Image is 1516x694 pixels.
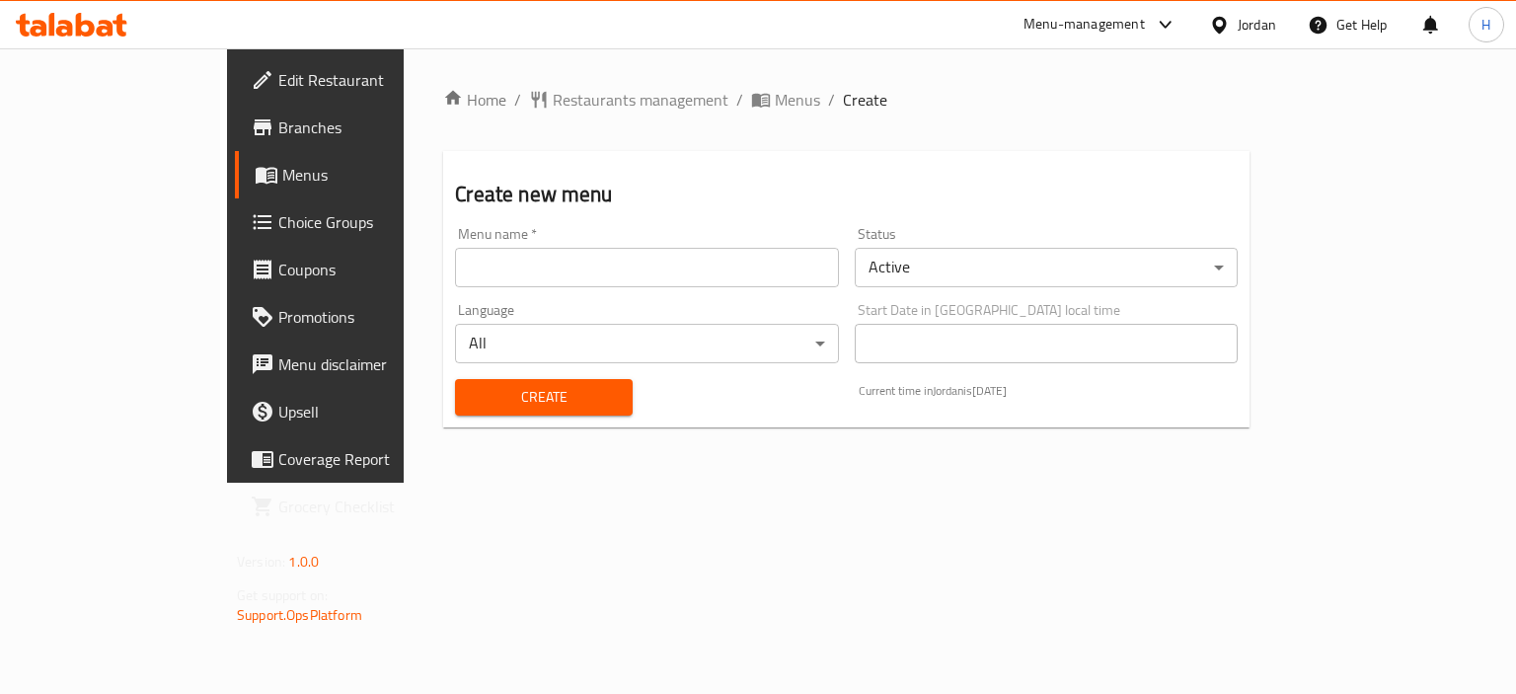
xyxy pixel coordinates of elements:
span: Create [843,88,887,112]
a: Menu disclaimer [235,341,481,388]
span: Edit Restaurant [278,68,465,92]
span: Coverage Report [278,447,465,471]
a: Coverage Report [235,435,481,483]
a: Upsell [235,388,481,435]
span: Version: [237,549,285,575]
div: Jordan [1238,14,1276,36]
span: Upsell [278,400,465,424]
span: H [1481,14,1490,36]
span: Menu disclaimer [278,352,465,376]
span: Menus [775,88,820,112]
a: Choice Groups [235,198,481,246]
a: Menus [235,151,481,198]
li: / [736,88,743,112]
li: / [828,88,835,112]
input: Please enter Menu name [455,248,838,287]
a: Grocery Checklist [235,483,481,530]
li: / [514,88,521,112]
span: Choice Groups [278,210,465,234]
div: All [455,324,838,363]
a: Coupons [235,246,481,293]
p: Current time in Jordan is [DATE] [859,382,1238,400]
span: Create [471,385,617,410]
span: Get support on: [237,582,328,608]
span: Promotions [278,305,465,329]
a: Restaurants management [529,88,728,112]
span: Coupons [278,258,465,281]
span: Menus [282,163,465,187]
a: Promotions [235,293,481,341]
nav: breadcrumb [443,88,1250,112]
div: Menu-management [1023,13,1145,37]
a: Branches [235,104,481,151]
a: Edit Restaurant [235,56,481,104]
div: Active [855,248,1238,287]
a: Support.OpsPlatform [237,602,362,628]
a: Menus [751,88,820,112]
button: Create [455,379,633,416]
span: 1.0.0 [288,549,319,575]
span: Grocery Checklist [278,495,465,518]
span: Branches [278,116,465,139]
span: Restaurants management [553,88,728,112]
h2: Create new menu [455,180,1238,209]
